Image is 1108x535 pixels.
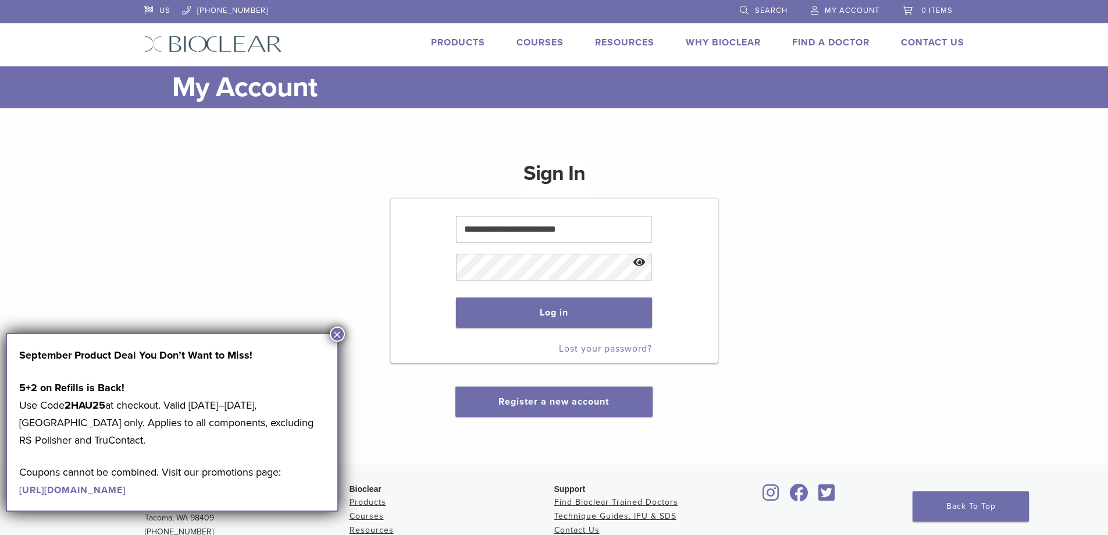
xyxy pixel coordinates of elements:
[19,349,252,362] strong: September Product Deal You Don’t Want to Miss!
[815,491,839,502] a: Bioclear
[523,160,585,197] h1: Sign In
[913,491,1029,522] a: Back To Top
[19,379,325,449] p: Use Code at checkout. Valid [DATE]–[DATE], [GEOGRAPHIC_DATA] only. Applies to all components, exc...
[350,497,386,507] a: Products
[330,327,345,342] button: Close
[431,37,485,48] a: Products
[172,66,964,108] h1: My Account
[825,6,879,15] span: My Account
[350,484,382,494] span: Bioclear
[554,525,600,535] a: Contact Us
[595,37,654,48] a: Resources
[554,484,586,494] span: Support
[901,37,964,48] a: Contact Us
[792,37,870,48] a: Find A Doctor
[554,511,676,521] a: Technique Guides, IFU & SDS
[144,36,282,52] img: Bioclear
[759,491,783,502] a: Bioclear
[498,396,609,408] a: Register a new account
[456,297,652,328] button: Log in
[350,511,384,521] a: Courses
[455,387,652,417] button: Register a new account
[921,6,953,15] span: 0 items
[554,497,678,507] a: Find Bioclear Trained Doctors
[786,491,813,502] a: Bioclear
[686,37,761,48] a: Why Bioclear
[350,525,394,535] a: Resources
[516,37,564,48] a: Courses
[19,484,126,496] a: [URL][DOMAIN_NAME]
[627,248,652,278] button: Show password
[755,6,788,15] span: Search
[19,463,325,498] p: Coupons cannot be combined. Visit our promotions page:
[65,399,105,412] strong: 2HAU25
[19,381,124,394] strong: 5+2 on Refills is Back!
[559,343,652,355] a: Lost your password?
